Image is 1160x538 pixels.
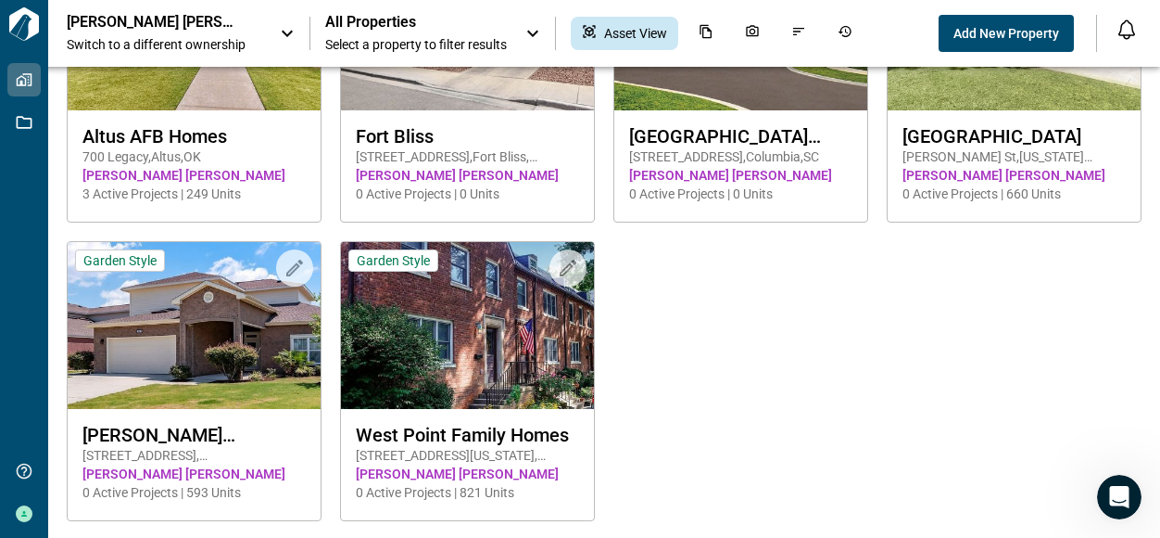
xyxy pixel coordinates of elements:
span: [PERSON_NAME] [PERSON_NAME] [82,465,306,483]
span: [PERSON_NAME] [PERSON_NAME] [356,465,579,483]
span: [PERSON_NAME] [PERSON_NAME] [356,166,579,185]
div: Issues & Info [780,17,817,50]
span: 0 Active Projects | 593 Units [82,483,306,502]
span: [STREET_ADDRESS] , Fort Bliss , [GEOGRAPHIC_DATA] [356,147,579,166]
span: Altus AFB Homes [82,125,306,147]
span: Fort Bliss [356,125,579,147]
span: All Properties [325,13,507,32]
span: [PERSON_NAME][GEOGRAPHIC_DATA] [82,424,306,446]
div: Photos [734,17,771,50]
span: 0 Active Projects | 0 Units [629,185,852,203]
p: [PERSON_NAME] [PERSON_NAME] [67,13,233,32]
span: Garden Style [83,252,157,269]
span: 700 Legacy , Altus , OK [82,147,306,166]
span: [GEOGRAPHIC_DATA] [902,125,1126,147]
div: Documents [687,17,725,50]
span: [STREET_ADDRESS][US_STATE] , [GEOGRAPHIC_DATA] , NY [356,446,579,465]
iframe: Intercom live chat [1097,475,1141,519]
span: Add New Property [953,24,1059,43]
span: Select a property to filter results [325,35,507,54]
span: West Point Family Homes [356,424,579,446]
span: [GEOGRAPHIC_DATA][PERSON_NAME] [629,125,852,147]
span: 0 Active Projects | 660 Units [902,185,1126,203]
button: Add New Property [939,15,1074,52]
span: [PERSON_NAME] St , [US_STATE][GEOGRAPHIC_DATA] , OK [902,147,1126,166]
button: Open notification feed [1112,15,1141,45]
span: Asset View [604,24,667,43]
span: Switch to a different ownership [67,35,261,54]
span: [STREET_ADDRESS] , Columbia , SC [629,147,852,166]
span: [PERSON_NAME] [PERSON_NAME] [82,166,306,185]
span: [PERSON_NAME] [PERSON_NAME] [629,166,852,185]
span: 0 Active Projects | 0 Units [356,185,579,203]
span: 0 Active Projects | 821 Units [356,483,579,502]
div: Job History [826,17,864,50]
span: [STREET_ADDRESS] , [GEOGRAPHIC_DATA] , FL [82,446,306,465]
img: property-asset [68,242,321,409]
span: Garden Style [357,252,430,269]
span: 3 Active Projects | 249 Units [82,185,306,203]
div: Asset View [571,17,678,50]
img: property-asset [341,242,594,409]
span: [PERSON_NAME] [PERSON_NAME] [902,166,1126,185]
